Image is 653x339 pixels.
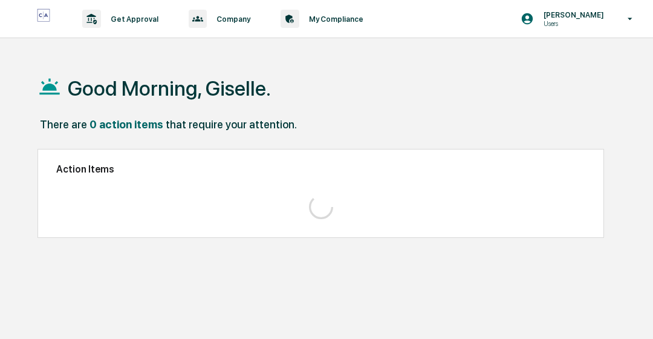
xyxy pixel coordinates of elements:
h1: Good Morning, Giselle. [68,76,271,100]
div: that require your attention. [166,118,297,131]
p: Get Approval [101,15,164,24]
p: [PERSON_NAME] [534,10,610,19]
div: 0 action items [89,118,163,131]
img: logo [29,8,58,28]
div: There are [40,118,87,131]
h2: Action Items [56,163,585,175]
p: Company [207,15,256,24]
p: My Compliance [299,15,369,24]
p: Users [534,19,610,28]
